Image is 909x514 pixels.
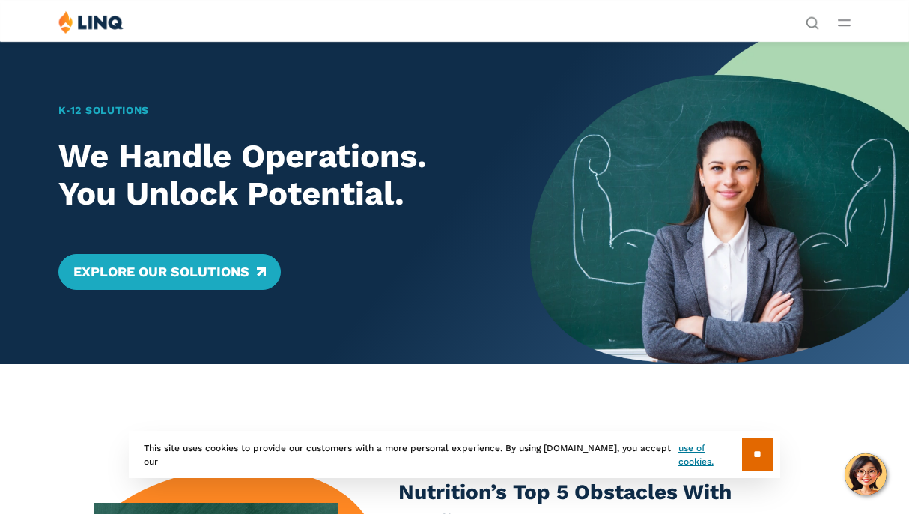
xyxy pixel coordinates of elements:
[806,10,819,28] nav: Utility Navigation
[806,15,819,28] button: Open Search Bar
[58,137,493,213] h2: We Handle Operations. You Unlock Potential.
[58,254,281,290] a: Explore Our Solutions
[845,453,887,495] button: Hello, have a question? Let’s chat.
[58,10,124,34] img: LINQ | K‑12 Software
[58,103,493,118] h1: K‑12 Solutions
[678,441,742,468] a: use of cookies.
[530,41,909,364] img: Home Banner
[129,431,780,478] div: This site uses cookies to provide our customers with a more personal experience. By using [DOMAIN...
[838,14,851,31] button: Open Main Menu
